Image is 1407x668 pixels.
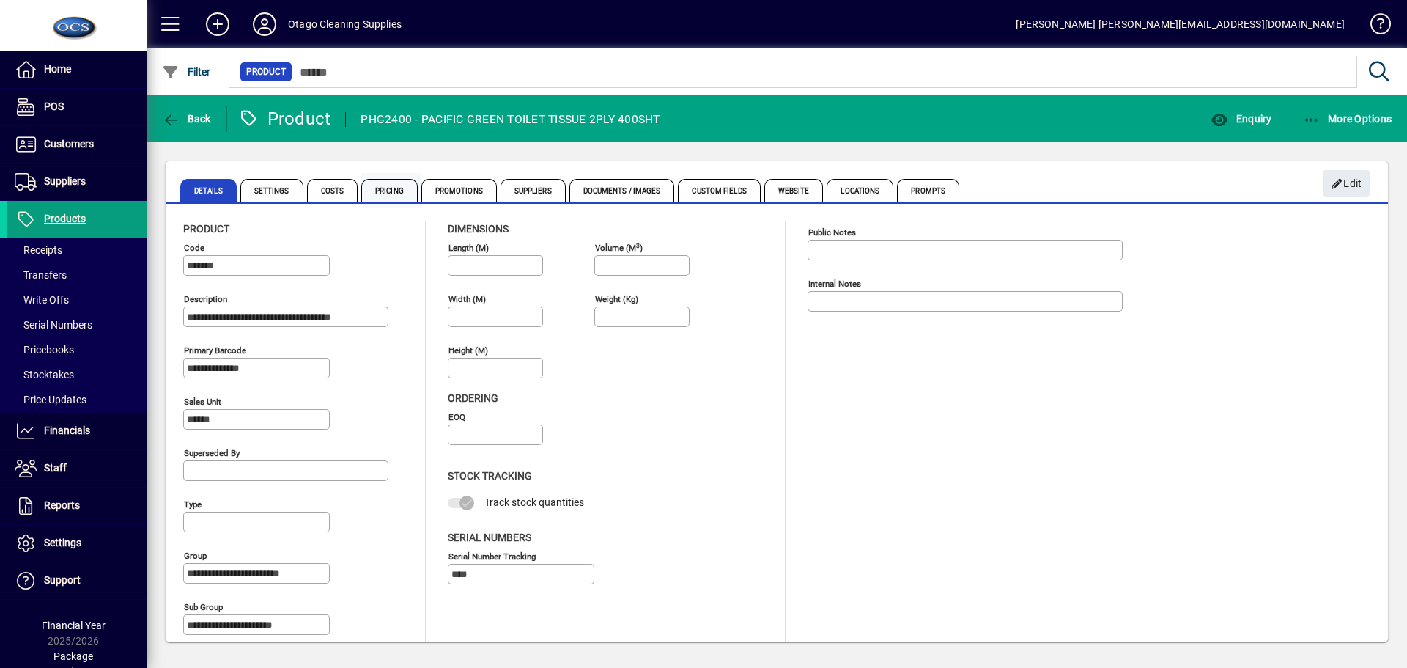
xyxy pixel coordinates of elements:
mat-label: Superseded by [184,448,240,458]
span: Package [53,650,93,662]
span: Receipts [15,244,62,256]
a: Write Offs [7,287,147,312]
app-page-header-button: Back [147,106,227,132]
span: Enquiry [1211,113,1271,125]
a: Receipts [7,238,147,263]
span: Custom Fields [678,179,760,202]
span: Support [44,574,81,586]
span: Edit [1331,172,1362,196]
span: Suppliers [501,179,566,202]
span: Locations [827,179,893,202]
a: Pricebooks [7,337,147,362]
a: Settings [7,525,147,562]
mat-label: Internal Notes [808,279,861,289]
button: More Options [1299,106,1396,132]
a: Support [7,562,147,599]
mat-label: Sub group [184,602,223,612]
span: Serial Numbers [448,532,531,543]
mat-label: Primary barcode [184,345,246,356]
button: Profile [241,11,288,37]
span: Product [246,65,286,79]
mat-label: Public Notes [808,227,856,238]
button: Enquiry [1207,106,1275,132]
button: Add [194,11,241,37]
a: Staff [7,450,147,487]
a: Home [7,51,147,88]
a: Transfers [7,263,147,287]
span: Write Offs [15,294,69,306]
span: Promotions [421,179,497,202]
button: Filter [158,59,215,85]
span: Customers [44,138,94,150]
span: Staff [44,462,67,474]
mat-label: Description [184,294,227,304]
mat-label: Width (m) [448,294,486,304]
div: [PERSON_NAME] [PERSON_NAME][EMAIL_ADDRESS][DOMAIN_NAME] [1016,12,1345,36]
mat-label: EOQ [448,412,465,422]
span: Stock Tracking [448,470,532,482]
span: Home [44,63,71,75]
span: Dimensions [448,223,509,235]
a: Knowledge Base [1359,3,1389,51]
mat-label: Length (m) [448,243,489,253]
mat-label: Serial Number tracking [448,551,536,561]
a: Financials [7,413,147,449]
mat-label: Type [184,499,202,510]
span: Settings [44,537,81,548]
div: Product [238,107,331,131]
span: Settings [240,179,303,202]
a: Suppliers [7,164,147,200]
span: Financial Year [42,620,106,631]
span: Serial Numbers [15,319,92,331]
span: Documents / Images [569,179,675,202]
span: Website [764,179,824,202]
span: Reports [44,499,80,511]
span: Pricing [361,179,418,202]
div: Otago Cleaning Supplies [288,12,402,36]
a: Customers [7,126,147,163]
span: Price Updates [15,394,86,405]
mat-label: Code [184,243,204,253]
span: Prompts [897,179,959,202]
span: Track stock quantities [484,496,584,508]
span: Products [44,213,86,224]
span: Costs [307,179,358,202]
span: Back [162,113,211,125]
a: Serial Numbers [7,312,147,337]
span: Transfers [15,269,67,281]
span: Stocktakes [15,369,74,381]
mat-label: Height (m) [448,345,488,356]
a: Price Updates [7,387,147,412]
span: Filter [162,66,211,78]
span: Details [180,179,237,202]
span: POS [44,100,64,112]
mat-label: Sales unit [184,397,221,407]
span: More Options [1303,113,1392,125]
button: Edit [1323,170,1370,197]
button: Back [158,106,215,132]
mat-label: Volume (m ) [595,243,643,253]
mat-label: Weight (Kg) [595,294,638,304]
span: Suppliers [44,175,86,187]
a: Reports [7,488,147,524]
mat-label: Group [184,551,207,561]
span: Ordering [448,392,498,404]
sup: 3 [636,241,640,249]
span: Product [183,223,229,235]
a: POS [7,89,147,125]
a: Stocktakes [7,362,147,387]
span: Pricebooks [15,344,74,356]
div: PHG2400 - PACIFIC GREEN TOILET TISSUE 2PLY 400SHT [361,108,660,131]
span: Financials [44,425,90,436]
